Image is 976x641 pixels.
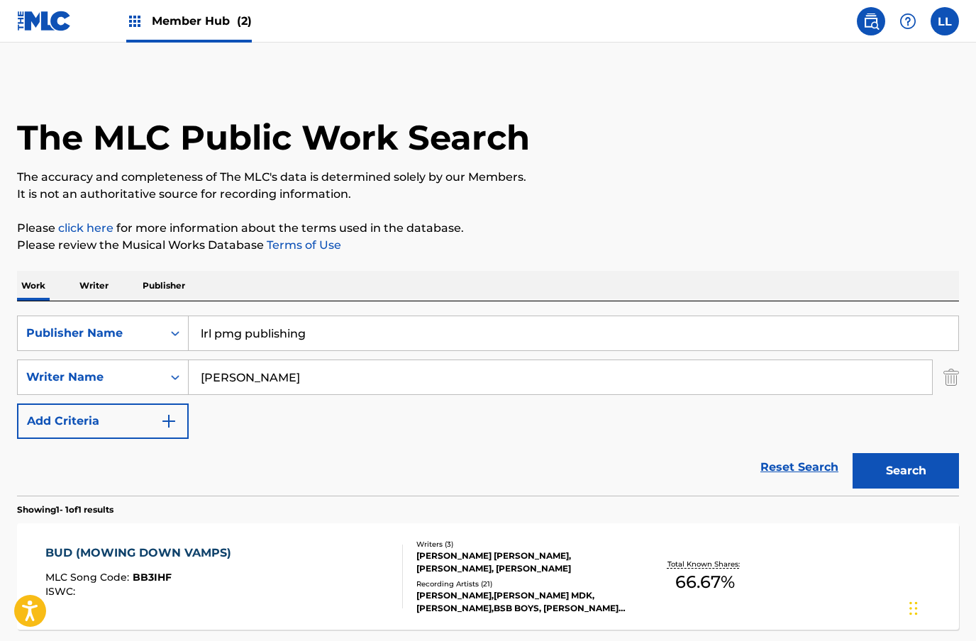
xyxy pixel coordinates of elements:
h1: The MLC Public Work Search [17,116,530,159]
button: Add Criteria [17,403,189,439]
img: help [899,13,916,30]
span: 66.67 % [675,569,735,595]
img: 9d2ae6d4665cec9f34b9.svg [160,413,177,430]
div: Drag [909,587,918,630]
a: Terms of Use [264,238,341,252]
a: BUD (MOWING DOWN VAMPS)MLC Song Code:BB3IHFISWC:Writers (3)[PERSON_NAME] [PERSON_NAME], [PERSON_N... [17,523,959,630]
span: ISWC : [45,585,79,598]
img: Top Rightsholders [126,13,143,30]
span: MLC Song Code : [45,571,133,584]
div: User Menu [931,7,959,35]
span: (2) [237,14,252,28]
p: Work [17,271,50,301]
img: MLC Logo [17,11,72,31]
div: Writer Name [26,369,154,386]
p: It is not an authoritative source for recording information. [17,186,959,203]
p: Please for more information about the terms used in the database. [17,220,959,237]
a: Public Search [857,7,885,35]
p: The accuracy and completeness of The MLC's data is determined solely by our Members. [17,169,959,186]
div: Recording Artists ( 21 ) [416,579,626,589]
div: Help [894,7,922,35]
p: Please review the Musical Works Database [17,237,959,254]
img: search [863,13,880,30]
img: Delete Criterion [943,359,959,395]
form: Search Form [17,316,959,496]
p: Total Known Shares: [667,559,743,569]
p: Showing 1 - 1 of 1 results [17,503,113,516]
div: [PERSON_NAME],[PERSON_NAME] MDK,[PERSON_NAME],BSB BOYS, [PERSON_NAME],[PERSON_NAME] MDK,[PERSON_N... [416,589,626,615]
div: BUD (MOWING DOWN VAMPS) [45,545,238,562]
div: Writers ( 3 ) [416,539,626,550]
span: BB3IHF [133,571,172,584]
button: Search [853,453,959,489]
iframe: Chat Widget [905,573,976,641]
iframe: Resource Center [936,419,976,536]
p: Publisher [138,271,189,301]
div: [PERSON_NAME] [PERSON_NAME], [PERSON_NAME], [PERSON_NAME] [416,550,626,575]
p: Writer [75,271,113,301]
div: Publisher Name [26,325,154,342]
a: click here [58,221,113,235]
a: Reset Search [753,452,845,483]
span: Member Hub [152,13,252,29]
